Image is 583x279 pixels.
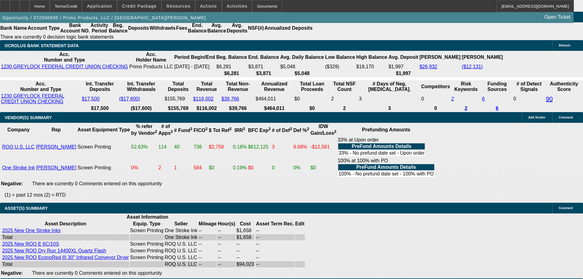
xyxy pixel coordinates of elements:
[388,70,418,77] th: $1,997
[51,127,61,132] b: Rep
[82,0,117,12] button: Application
[256,96,293,102] div: $464,011
[272,128,292,133] b: # of Def
[32,181,162,186] span: There are currently 0 Comments entered on this opportunity
[256,261,294,267] td: --
[240,221,251,226] b: Cost
[233,137,247,157] td: 0.18%
[451,96,454,101] a: 2
[119,81,164,92] th: Int. Transfer Withdrawals
[174,51,215,63] th: Period Begin/End
[119,96,140,101] a: ($17,600)
[196,0,222,12] button: Actions
[193,137,208,157] td: 738
[81,81,118,92] th: Int. Transfer Deposits
[359,93,420,105] td: 3
[325,64,355,70] td: ($329)
[236,234,255,240] td: $1,658
[131,158,158,178] td: 0%
[174,64,215,70] td: [DATE] - [DATE]
[216,51,247,63] th: Beg. Balance
[2,144,35,149] a: ROQ U.S. LLC
[325,51,355,63] th: Low Balance
[158,158,173,178] td: 2
[255,81,293,92] th: Annualized Revenue
[5,115,52,120] span: VENDOR(S) SUMMARY
[310,137,337,157] td: -$12,561
[513,93,545,105] td: 0
[166,4,190,9] span: Resources
[256,234,294,240] td: --
[198,254,217,261] td: --
[356,64,387,70] td: $18,170
[82,96,99,101] a: $17,500
[218,228,236,234] td: --
[193,81,220,92] th: Total Revenue
[236,248,255,254] td: --
[338,158,435,178] div: 100% at 100% with PO
[293,128,309,133] b: Def %
[280,70,324,77] th: $5,048
[362,127,410,132] b: Prefunding Amounts
[158,124,173,136] b: # of Apps
[482,81,513,92] th: Funding Sources
[230,126,232,131] sup: 2
[264,22,313,34] th: Annualized Deposits
[2,15,206,20] span: Opportunity / 072500695 / Primo Products, LLC / [GEOGRAPHIC_DATA][PERSON_NAME]
[164,228,198,234] td: One Stroke Ink
[310,158,337,178] td: $0
[334,129,336,134] sup: 2
[194,128,208,133] b: FICO
[462,64,483,69] a: ($12,131)
[127,214,168,220] b: Asset Information
[226,22,248,34] th: Avg. Deposits
[559,206,573,210] span: Comment
[218,248,236,254] td: --
[87,4,112,9] span: Application
[294,81,330,92] th: Total Loan Proceeds
[218,234,236,240] td: --
[236,228,255,234] td: $1,658
[421,93,450,105] td: 0
[248,128,271,133] b: BFC Exp
[338,150,425,156] td: 33% - No prefund date set - Upon order
[290,126,292,131] sup: 2
[208,158,232,178] td: $0
[421,105,450,111] th: 0
[164,248,198,254] td: ROQ U.S. LLC
[131,124,157,136] b: % refer by Vendor
[421,81,450,92] th: Competitors
[198,228,217,234] td: --
[233,158,247,178] td: 0.19%
[255,105,293,111] th: $464,011
[108,22,128,34] th: Beg. Balance
[222,0,252,12] button: Activities
[513,81,545,92] th: # of Detect Signals
[559,44,570,47] span: Refresh
[36,165,77,170] a: [PERSON_NAME]
[294,93,330,105] td: $0
[155,129,157,134] sup: 2
[130,221,164,227] th: Equip. Type
[130,228,164,234] td: Screen Printing
[193,105,220,111] th: $116,002
[122,4,157,9] span: Credit Package
[310,124,336,136] b: IDW Gain/Loss
[388,51,418,63] th: Avg. Deposit
[193,158,208,178] td: 584
[546,96,553,102] a: 90
[271,137,292,157] td: 3
[356,164,416,170] b: PreFund Amounts Details
[170,129,173,134] sup: 2
[131,137,158,157] td: 52.63%
[331,93,358,105] td: 2
[293,137,310,157] td: 9.68%
[190,126,192,131] sup: 2
[205,126,207,131] sup: 2
[294,105,330,111] th: $0
[1,93,64,104] a: 1230 GREYLOCK FEDERAL CREDIT UNION CHECKING
[77,137,130,157] td: Screen Printing
[2,235,129,240] div: Total
[32,270,162,276] span: There are currently 0 Comments entered on this opportunity
[5,192,583,198] p: (1) = past 12 mos (2) = RTD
